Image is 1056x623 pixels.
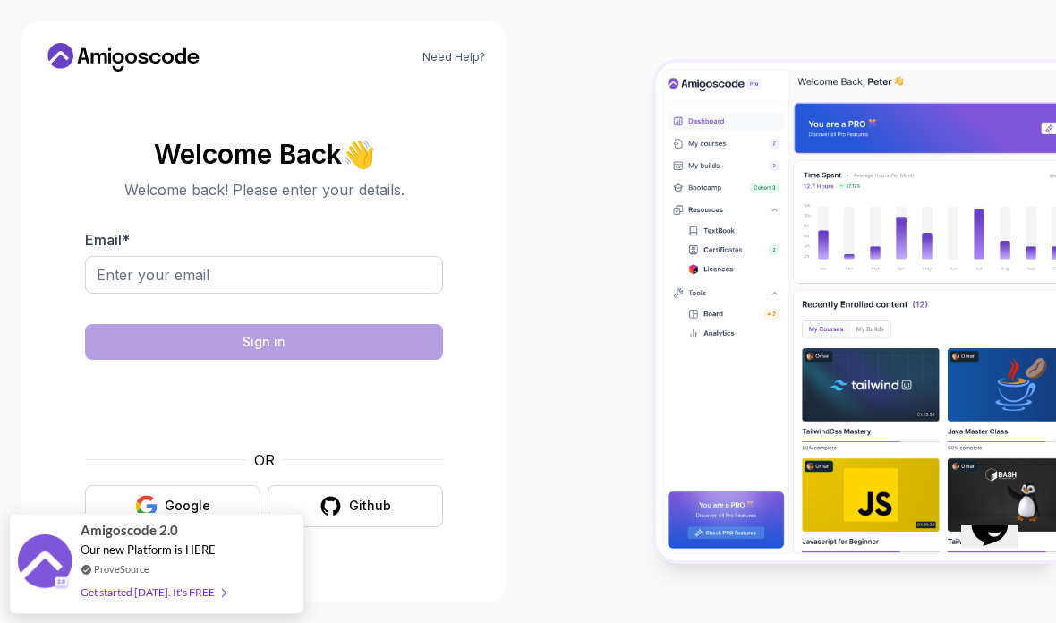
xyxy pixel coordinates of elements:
[85,231,130,249] label: Email *
[85,179,443,201] p: Welcome back! Please enter your details.
[94,561,149,576] a: ProveSource
[81,582,226,602] div: Get started [DATE]. It's FREE
[85,256,443,294] input: Enter your email
[81,542,216,557] span: Our new Platform is HERE
[954,525,1041,608] iframe: chat widget
[85,485,260,527] button: Google
[268,485,443,527] button: Github
[85,140,443,168] h2: Welcome Back
[18,534,72,593] img: provesource social proof notification image
[165,497,210,515] div: Google
[341,139,374,167] span: 👋
[349,497,391,515] div: Github
[656,63,1056,561] img: Amigoscode Dashboard
[43,43,204,72] a: Home link
[243,333,285,351] div: Sign in
[85,324,443,360] button: Sign in
[129,371,399,439] iframe: Widget containing checkbox for hCaptcha security challenge
[254,449,275,471] p: OR
[81,520,178,541] span: Amigoscode 2.0
[422,50,485,64] a: Need Help?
